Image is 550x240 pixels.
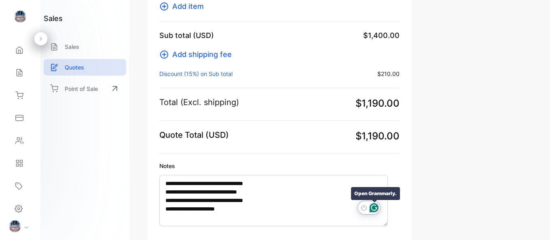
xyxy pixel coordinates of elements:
img: logo [14,11,26,23]
span: Add shipping fee [172,49,232,60]
textarea: To enrich screen reader interactions, please activate Accessibility in Grammarly extension settings [159,175,388,226]
span: $210.00 [377,69,400,78]
a: Quotes [44,59,126,76]
img: profile [9,220,21,232]
p: Quote Total (USD) [159,129,229,141]
p: Sub total (USD) [159,30,214,41]
span: Add item [172,1,204,12]
button: Add shipping fee [159,49,237,60]
h1: sales [44,13,63,24]
a: Point of Sale [44,80,126,97]
p: Sales [65,42,79,51]
span: $1,400.00 [363,30,400,41]
button: Add item [159,1,209,12]
p: Discount (15%) on Sub total [159,69,233,78]
span: $1,190.00 [355,96,400,111]
p: Point of Sale [65,84,98,93]
label: Notes [159,162,400,170]
p: Total (Excl. shipping) [159,96,239,108]
p: Quotes [65,63,84,72]
span: $1,190.00 [355,129,400,143]
a: Sales [44,38,126,55]
button: Open LiveChat chat widget [6,3,31,27]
